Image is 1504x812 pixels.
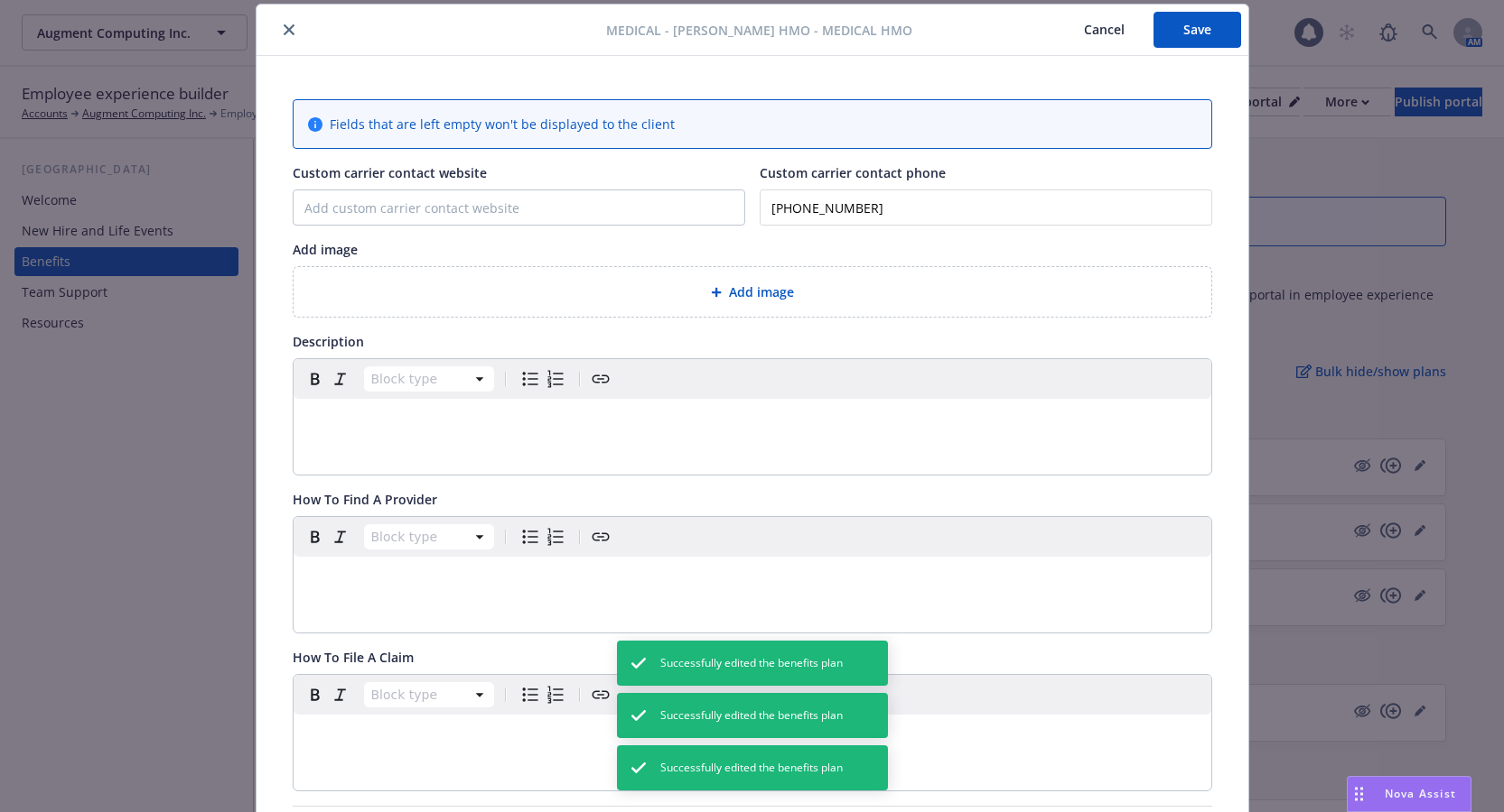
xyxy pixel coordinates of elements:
div: toggle group [518,682,568,707]
button: Cancel [1055,12,1154,48]
span: Add image [293,241,358,258]
div: editable markdown [294,399,1211,442]
button: Numbered list [543,366,568,392]
button: Bulleted list [518,366,543,392]
span: Description [293,333,364,350]
div: editable markdown [294,715,1211,758]
span: Custom carrier contact website [293,164,487,181]
div: Drag to move [1348,777,1370,811]
button: Italic [328,524,353,549]
button: Italic [328,366,353,392]
div: Add image [293,266,1212,318]
input: Add custom carrier contact phone [760,189,1212,226]
div: toggle group [518,366,568,392]
button: Bulleted list [518,682,543,707]
button: Block type [364,524,494,549]
span: Successfully edited the benefits plan [660,707,843,724]
button: Create link [588,682,613,707]
button: Nova Assist [1347,776,1471,812]
input: Add custom carrier contact website [294,190,744,225]
span: Fields that are left empty won't be displayed to the client [330,115,675,134]
span: Custom carrier contact phone [760,164,946,181]
button: Block type [364,366,494,392]
button: Save [1154,12,1241,48]
button: Bold [303,366,328,392]
span: Medical - [PERSON_NAME] HMO - Medical HMO [606,21,912,40]
span: Successfully edited the benefits plan [660,655,843,671]
div: editable markdown [294,557,1211,600]
span: How To File A Claim [293,649,414,666]
button: Bold [303,682,328,707]
button: Numbered list [543,682,568,707]
button: Italic [328,682,353,707]
span: Successfully edited the benefits plan [660,760,843,776]
button: Block type [364,682,494,707]
button: Bold [303,524,328,549]
div: toggle group [518,524,568,549]
span: How To Find A Provider [293,491,437,508]
span: Nova Assist [1385,786,1456,801]
button: Create link [588,366,613,392]
button: close [278,19,300,41]
button: Bulleted list [518,524,543,549]
button: Create link [588,524,613,549]
button: Numbered list [543,524,568,549]
span: Add image [729,282,794,301]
